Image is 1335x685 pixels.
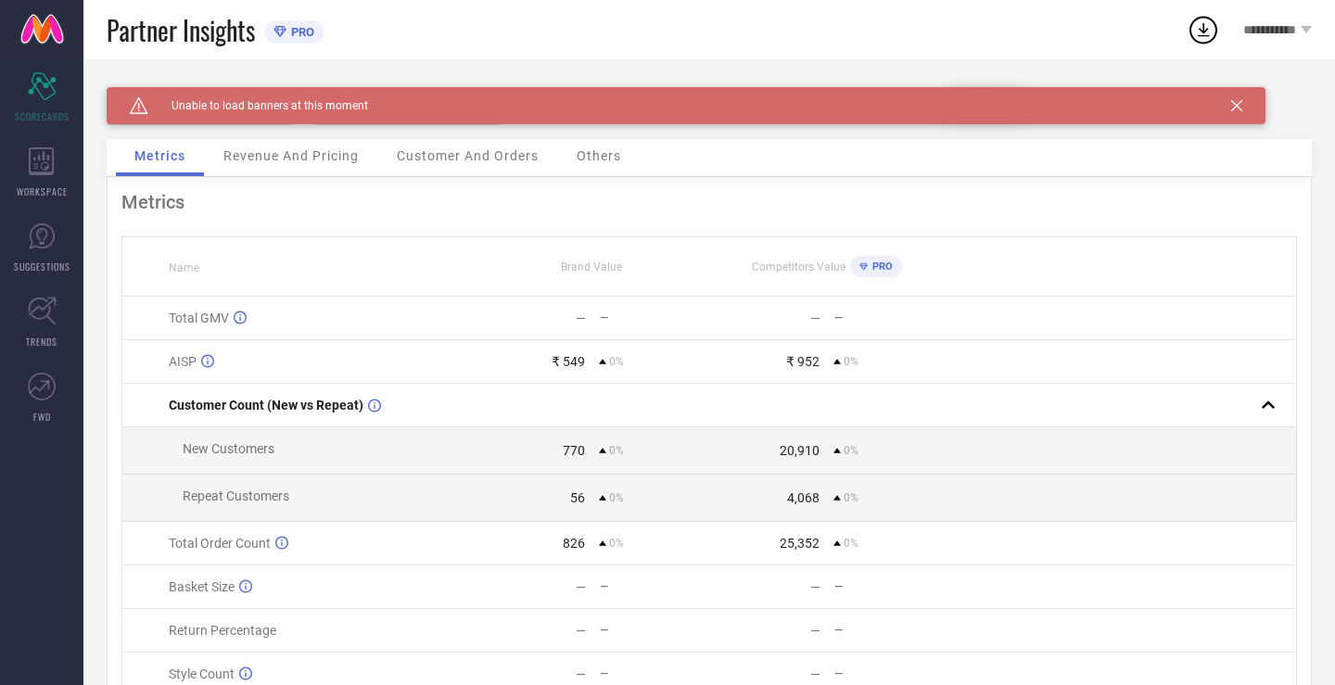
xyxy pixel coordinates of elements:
[609,537,624,550] span: 0%
[600,624,708,637] div: —
[844,355,858,368] span: 0%
[223,148,359,163] span: Revenue And Pricing
[810,666,820,681] div: —
[169,536,271,551] span: Total Order Count
[577,148,621,163] span: Others
[169,623,276,638] span: Return Percentage
[844,537,858,550] span: 0%
[576,311,586,325] div: —
[183,488,289,503] span: Repeat Customers
[780,443,820,458] div: 20,910
[868,260,893,273] span: PRO
[600,580,708,593] div: —
[169,261,199,274] span: Name
[286,25,314,39] span: PRO
[107,11,255,49] span: Partner Insights
[576,623,586,638] div: —
[33,410,51,424] span: FWD
[844,444,858,457] span: 0%
[183,441,274,456] span: New Customers
[600,667,708,680] div: —
[552,354,585,369] div: ₹ 549
[609,444,624,457] span: 0%
[834,580,943,593] div: —
[600,311,708,324] div: —
[787,490,820,505] div: 4,068
[786,354,820,369] div: ₹ 952
[752,260,845,273] span: Competitors Value
[561,260,622,273] span: Brand Value
[26,335,57,349] span: TRENDS
[121,191,1297,213] div: Metrics
[134,148,185,163] span: Metrics
[609,491,624,504] span: 0%
[14,260,70,273] span: SUGGESTIONS
[169,579,235,594] span: Basket Size
[810,311,820,325] div: —
[780,536,820,551] div: 25,352
[15,109,70,123] span: SCORECARDS
[169,311,229,325] span: Total GMV
[17,184,68,198] span: WORKSPACE
[563,536,585,551] div: 826
[834,667,943,680] div: —
[834,624,943,637] div: —
[107,87,292,100] div: Brand
[810,579,820,594] div: —
[169,354,197,369] span: AISP
[169,666,235,681] span: Style Count
[576,666,586,681] div: —
[169,398,363,412] span: Customer Count (New vs Repeat)
[570,490,585,505] div: 56
[563,443,585,458] div: 770
[844,491,858,504] span: 0%
[834,311,943,324] div: —
[576,579,586,594] div: —
[609,355,624,368] span: 0%
[148,99,368,112] span: Unable to load banners at this moment
[1187,13,1220,46] div: Open download list
[397,148,539,163] span: Customer And Orders
[810,623,820,638] div: —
